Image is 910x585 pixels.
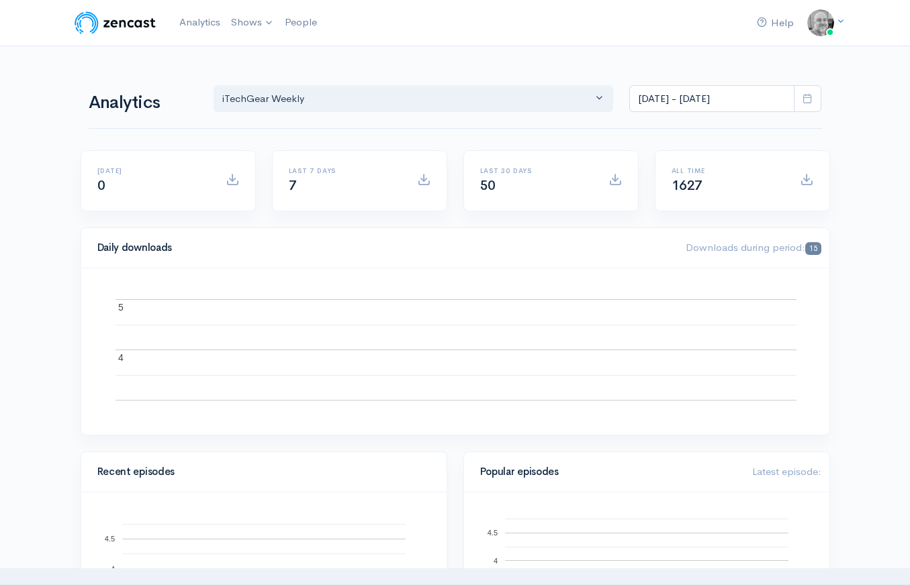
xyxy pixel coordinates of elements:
h6: Last 7 days [289,167,401,174]
a: Analytics [174,8,226,37]
a: Shows [226,8,279,38]
text: 4 [493,556,497,564]
text: 4 [118,352,124,362]
text: 4.5 [487,529,497,537]
a: People [279,8,322,37]
h6: [DATE] [97,167,210,174]
button: iTechGear Weekly [214,85,614,113]
div: iTechGear Weekly [222,91,593,107]
span: 15 [805,242,821,255]
img: ... [807,9,834,36]
span: 0 [97,177,105,194]
h6: Last 30 days [480,167,592,174]
h4: Popular episodes [480,466,736,478]
h1: Analytics [89,93,197,113]
svg: A chart. [97,284,814,419]
input: analytics date range selector [629,85,794,113]
span: Downloads during period: [686,241,821,254]
img: ZenCast Logo [73,9,158,36]
text: 5 [118,301,124,312]
span: 50 [480,177,496,194]
text: 4 [110,565,114,573]
a: Help [752,9,799,38]
iframe: gist-messenger-bubble-iframe [864,539,897,572]
span: 7 [289,177,297,194]
span: 1627 [672,177,702,194]
text: 4.5 [104,535,114,543]
h4: Recent episodes [97,466,422,478]
span: Latest episode: [752,465,821,478]
h6: All time [672,167,784,174]
h4: Daily downloads [97,242,670,254]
